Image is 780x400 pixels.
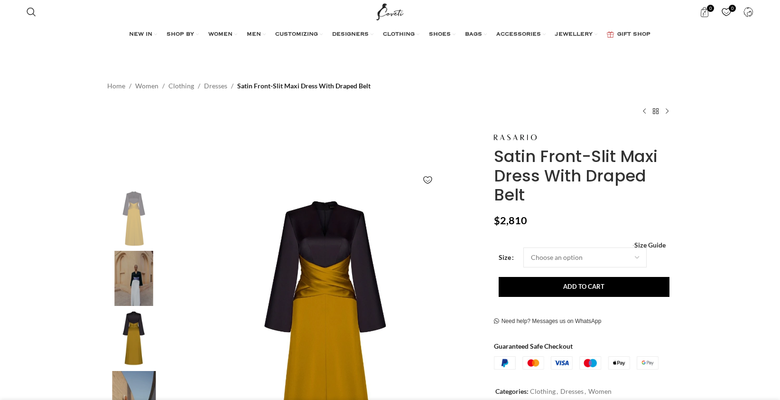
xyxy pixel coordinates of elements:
[494,214,500,227] span: $
[607,25,650,44] a: GIFT SHOP
[105,251,163,306] img: Rasario dress
[22,25,758,44] div: Main navigation
[560,387,584,395] a: Dresses
[717,2,736,21] a: 0
[275,31,318,38] span: CUSTOMIZING
[332,31,369,38] span: DESIGNERS
[135,81,158,91] a: Women
[494,318,602,325] a: Need help? Messages us on WhatsApp
[105,311,163,366] img: Rasario dresses
[494,342,573,350] strong: Guaranteed Safe Checkout
[129,31,152,38] span: NEW IN
[717,2,736,21] div: My Wishlist
[494,147,673,205] h1: Satin Front-Slit Maxi Dress With Draped Belt
[588,387,612,395] a: Women
[585,386,586,397] span: ,
[208,25,237,44] a: WOMEN
[530,387,556,395] a: Clothing
[129,25,157,44] a: NEW IN
[105,190,163,246] img: Rasario Satin Front-Slit Maxi Dress With Draped Belt
[22,2,41,21] a: Search
[499,252,514,263] label: Size
[429,31,451,38] span: SHOES
[465,25,487,44] a: BAGS
[607,31,614,38] img: GiftBag
[707,5,714,12] span: 0
[167,25,199,44] a: SHOP BY
[247,31,261,38] span: MEN
[465,31,482,38] span: BAGS
[496,25,546,44] a: ACCESSORIES
[555,25,597,44] a: JEWELLERY
[429,25,455,44] a: SHOES
[639,105,650,117] a: Previous product
[496,31,541,38] span: ACCESSORIES
[383,25,419,44] a: CLOTHING
[237,81,371,91] span: Satin Front-Slit Maxi Dress With Draped Belt
[332,25,373,44] a: DESIGNERS
[499,277,669,297] button: Add to cart
[168,81,194,91] a: Clothing
[729,5,736,12] span: 0
[247,25,266,44] a: MEN
[167,31,194,38] span: SHOP BY
[494,356,659,370] img: guaranteed-safe-checkout-bordered.j
[617,31,650,38] span: GIFT SHOP
[557,386,558,397] span: ,
[494,134,537,140] img: Rasario
[107,81,371,91] nav: Breadcrumb
[661,105,673,117] a: Next product
[374,7,406,15] a: Site logo
[495,387,529,395] span: Categories:
[555,31,593,38] span: JEWELLERY
[383,31,415,38] span: CLOTHING
[208,31,232,38] span: WOMEN
[494,214,527,227] bdi: 2,810
[275,25,323,44] a: CUSTOMIZING
[107,81,125,91] a: Home
[695,2,715,21] a: 0
[204,81,227,91] a: Dresses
